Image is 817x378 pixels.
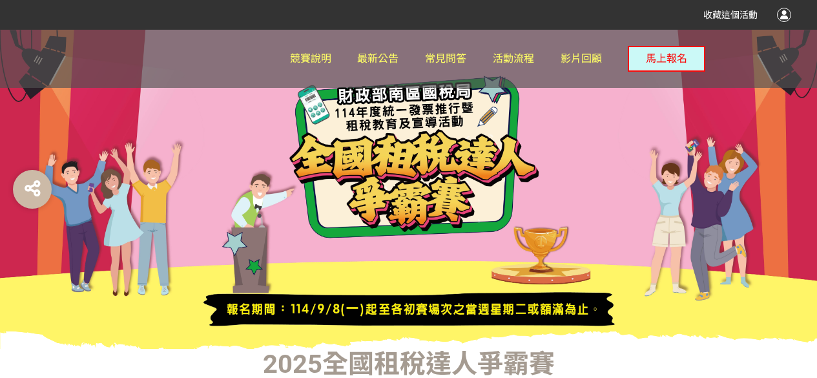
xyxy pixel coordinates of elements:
a: 活動流程 [493,30,534,88]
span: 活動流程 [493,52,534,65]
button: 馬上報名 [628,46,705,72]
span: 影片回顧 [561,52,602,65]
span: 常見問答 [425,52,466,65]
span: 收藏這個活動 [703,10,758,20]
a: 競賽說明 [290,30,331,88]
span: 最新公告 [357,52,398,65]
a: 最新公告 [357,30,398,88]
a: 影片回顧 [561,30,602,88]
a: 常見問答 [425,30,466,88]
span: 馬上報名 [646,52,687,65]
span: 競賽說明 [290,52,331,65]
